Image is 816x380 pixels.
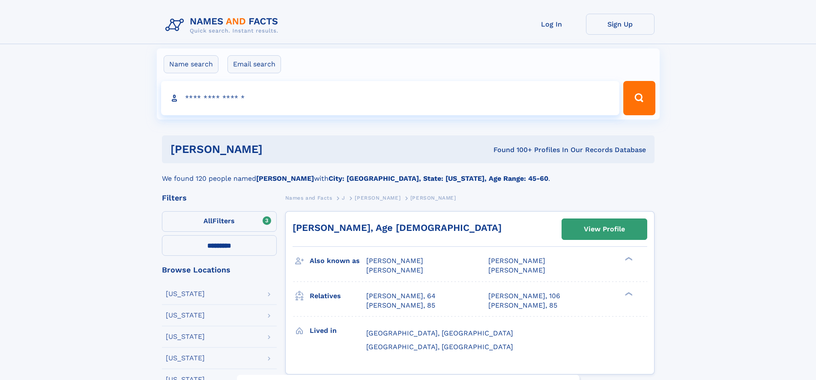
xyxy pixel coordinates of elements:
[584,219,625,239] div: View Profile
[162,211,277,232] label: Filters
[342,192,345,203] a: J
[366,257,423,265] span: [PERSON_NAME]
[162,266,277,274] div: Browse Locations
[329,174,548,183] b: City: [GEOGRAPHIC_DATA], State: [US_STATE], Age Range: 45-60
[285,192,332,203] a: Names and Facts
[517,14,586,35] a: Log In
[488,257,545,265] span: [PERSON_NAME]
[355,192,401,203] a: [PERSON_NAME]
[310,289,366,303] h3: Relatives
[342,195,345,201] span: J
[162,14,285,37] img: Logo Names and Facts
[162,163,655,184] div: We found 120 people named with .
[166,355,205,362] div: [US_STATE]
[310,254,366,268] h3: Also known as
[166,333,205,340] div: [US_STATE]
[378,145,646,155] div: Found 100+ Profiles In Our Records Database
[623,291,633,296] div: ❯
[256,174,314,183] b: [PERSON_NAME]
[366,291,436,301] a: [PERSON_NAME], 64
[366,343,513,351] span: [GEOGRAPHIC_DATA], [GEOGRAPHIC_DATA]
[355,195,401,201] span: [PERSON_NAME]
[488,266,545,274] span: [PERSON_NAME]
[293,222,502,233] a: [PERSON_NAME], Age [DEMOGRAPHIC_DATA]
[623,81,655,115] button: Search Button
[310,323,366,338] h3: Lived in
[203,217,212,225] span: All
[366,266,423,274] span: [PERSON_NAME]
[488,301,557,310] a: [PERSON_NAME], 85
[164,55,218,73] label: Name search
[162,194,277,202] div: Filters
[166,290,205,297] div: [US_STATE]
[623,256,633,262] div: ❯
[410,195,456,201] span: [PERSON_NAME]
[227,55,281,73] label: Email search
[366,301,435,310] a: [PERSON_NAME], 85
[488,291,560,301] a: [PERSON_NAME], 106
[166,312,205,319] div: [US_STATE]
[586,14,655,35] a: Sign Up
[366,329,513,337] span: [GEOGRAPHIC_DATA], [GEOGRAPHIC_DATA]
[170,144,378,155] h1: [PERSON_NAME]
[161,81,620,115] input: search input
[562,219,647,239] a: View Profile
